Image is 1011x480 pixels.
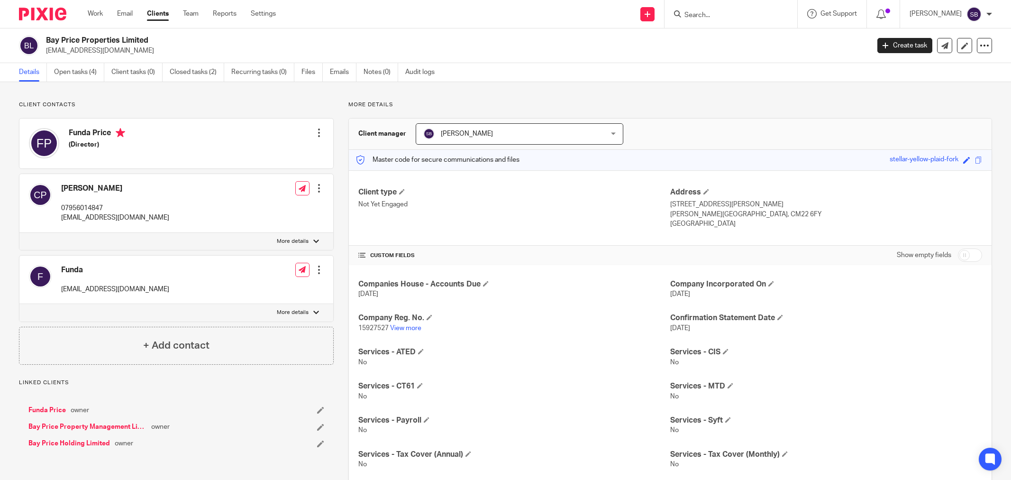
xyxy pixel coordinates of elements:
img: Pixie [19,8,66,20]
h4: Funda Price [69,128,125,140]
span: owner [71,406,89,415]
span: owner [115,439,133,448]
img: svg%3E [19,36,39,55]
span: [DATE] [358,291,378,297]
h4: Services - Tax Cover (Annual) [358,450,670,460]
a: Settings [251,9,276,18]
h4: CUSTOM FIELDS [358,252,670,259]
p: [PERSON_NAME] [910,9,962,18]
h4: Address [670,187,982,197]
span: No [670,461,679,468]
span: [DATE] [670,325,690,332]
h4: Funda [61,265,169,275]
img: svg%3E [423,128,435,139]
h3: Client manager [358,129,406,138]
label: Show empty fields [897,250,951,260]
a: Closed tasks (2) [170,63,224,82]
span: No [358,359,367,366]
h4: Services - MTD [670,381,982,391]
p: [EMAIL_ADDRESS][DOMAIN_NAME] [61,213,169,222]
a: Audit logs [405,63,442,82]
p: [PERSON_NAME][GEOGRAPHIC_DATA], CM22 6FY [670,210,982,219]
p: Client contacts [19,101,334,109]
a: Notes (0) [364,63,398,82]
a: Email [117,9,133,18]
h4: Companies House - Accounts Due [358,279,670,289]
a: Bay Price Holding Limited [28,439,110,448]
h4: Client type [358,187,670,197]
h4: Services - CIS [670,347,982,357]
p: [STREET_ADDRESS][PERSON_NAME] [670,200,982,209]
img: svg%3E [29,128,59,158]
a: Team [183,9,199,18]
h4: Company Reg. No. [358,313,670,323]
img: svg%3E [29,184,52,206]
img: svg%3E [966,7,982,22]
h4: Confirmation Statement Date [670,313,982,323]
h4: Services - ATED [358,347,670,357]
span: No [670,393,679,400]
h4: + Add contact [143,338,209,353]
p: Master code for secure communications and files [356,155,519,165]
h4: Services - Payroll [358,415,670,425]
img: svg%3E [29,265,52,288]
p: [EMAIL_ADDRESS][DOMAIN_NAME] [61,285,169,294]
span: No [670,359,679,366]
p: More details [348,101,992,109]
h4: Company Incorporated On [670,279,982,289]
a: Clients [147,9,169,18]
span: Get Support [820,10,857,17]
a: Details [19,63,47,82]
span: 15927527 [358,325,389,332]
span: [DATE] [670,291,690,297]
h2: Bay Price Properties Limited [46,36,700,46]
a: Recurring tasks (0) [231,63,294,82]
a: Bay Price Property Management Limited [28,422,146,432]
span: No [358,393,367,400]
a: Create task [877,38,932,53]
span: owner [151,422,170,432]
span: [PERSON_NAME] [441,130,493,137]
p: Not Yet Engaged [358,200,670,209]
a: Open tasks (4) [54,63,104,82]
span: No [358,461,367,468]
h4: Services - CT61 [358,381,670,391]
p: More details [277,238,309,245]
a: View more [390,325,421,332]
a: Work [88,9,103,18]
i: Primary [116,128,125,138]
p: [EMAIL_ADDRESS][DOMAIN_NAME] [46,46,863,55]
a: Client tasks (0) [111,63,163,82]
a: Reports [213,9,237,18]
p: 07956014847 [61,203,169,213]
span: No [670,427,679,434]
h4: Services - Tax Cover (Monthly) [670,450,982,460]
p: [GEOGRAPHIC_DATA] [670,219,982,229]
a: Funda Price [28,406,66,415]
a: Files [301,63,323,82]
span: No [358,427,367,434]
p: Linked clients [19,379,334,387]
div: stellar-yellow-plaid-fork [890,155,958,166]
a: Emails [330,63,356,82]
h4: Services - Syft [670,415,982,425]
input: Search [683,11,769,20]
h5: (Director) [69,140,125,149]
p: More details [277,309,309,316]
h4: [PERSON_NAME] [61,184,169,194]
